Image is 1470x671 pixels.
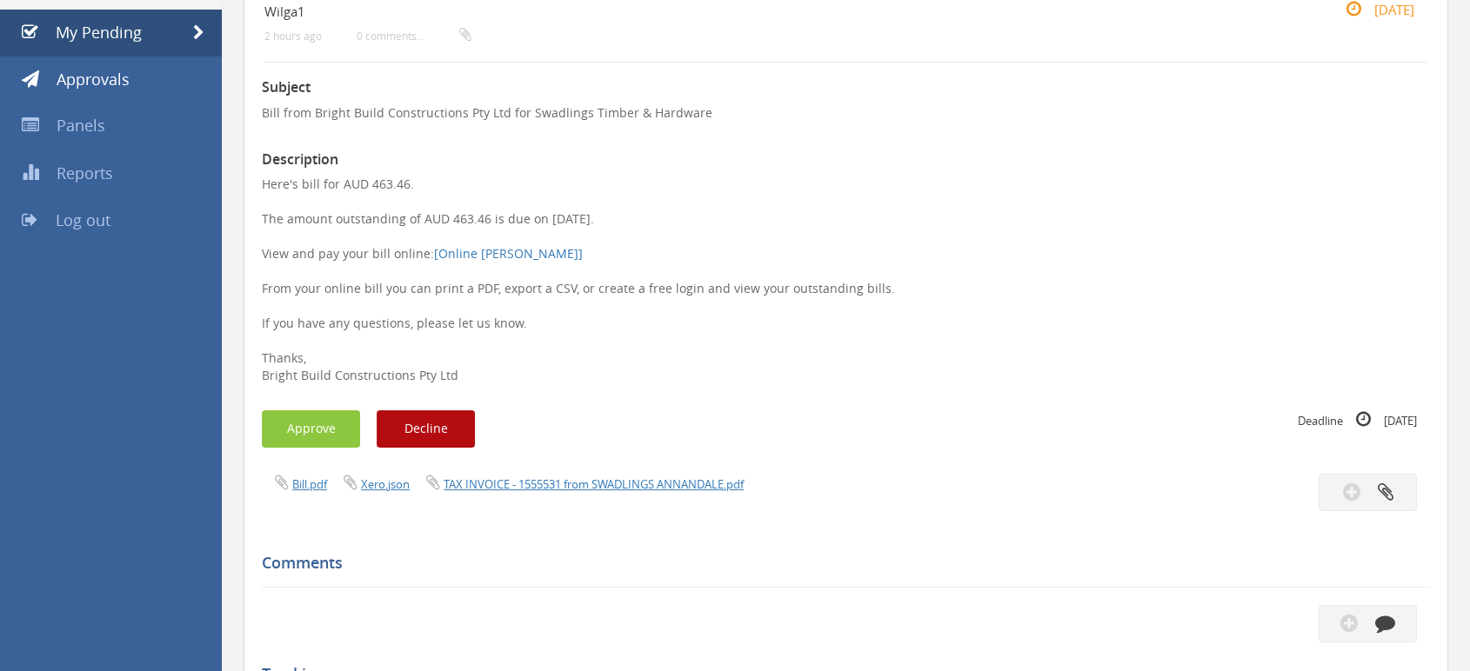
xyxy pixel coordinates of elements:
p: Bill from Bright Build Constructions Pty Ltd for Swadlings Timber & Hardware [262,104,1430,122]
button: Decline [377,410,475,448]
a: Xero.json [361,476,410,492]
a: Bill.pdf [292,476,327,492]
h4: Wilga1 [264,4,1233,19]
span: Panels [57,115,105,136]
small: 2 hours ago [264,30,322,43]
span: Reports [57,163,113,183]
small: Deadline [DATE] [1298,410,1417,429]
h5: Comments [262,555,1417,572]
p: Here's bill for AUD 463.46. The amount outstanding of AUD 463.46 is due on [DATE]. View and pay y... [262,176,1430,384]
span: Log out [56,209,110,230]
button: Approve [262,410,360,448]
h3: Subject [262,80,1430,96]
span: My Pending [56,22,142,43]
a: [Online [PERSON_NAME]] [434,245,583,262]
h3: Description [262,152,1430,168]
a: TAX INVOICE - 1555531 from SWADLINGS ANNANDALE.pdf [444,476,744,492]
small: 0 comments... [357,30,471,43]
span: Approvals [57,69,130,90]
